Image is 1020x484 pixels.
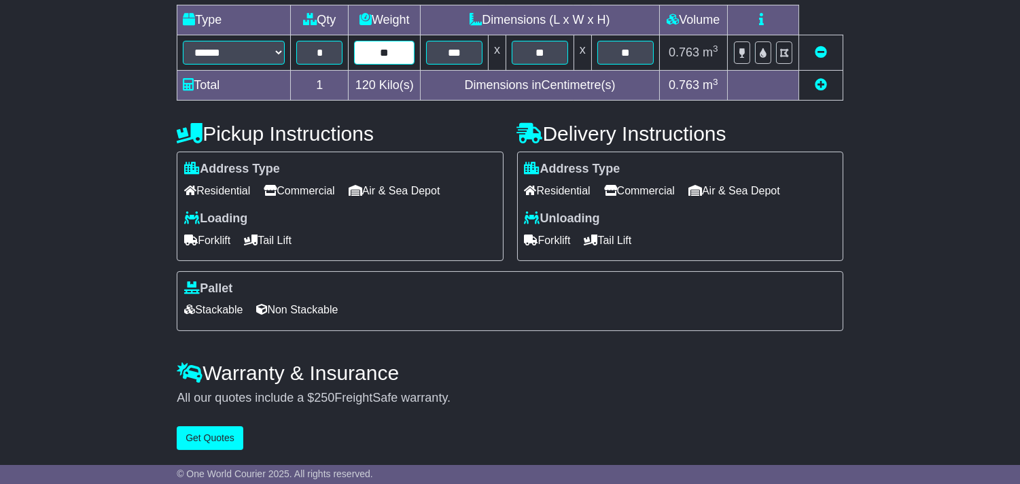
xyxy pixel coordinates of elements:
span: Stackable [184,299,243,320]
label: Unloading [525,211,600,226]
span: Commercial [604,180,675,201]
span: Air & Sea Depot [349,180,440,201]
td: Weight [349,5,421,35]
a: Remove this item [815,46,827,59]
td: x [489,35,506,71]
td: Dimensions in Centimetre(s) [421,71,660,101]
span: 0.763 [669,46,699,59]
h4: Delivery Instructions [517,122,843,145]
td: Total [177,71,291,101]
span: Residential [525,180,591,201]
span: m [703,46,718,59]
span: Non Stackable [256,299,338,320]
label: Address Type [525,162,620,177]
span: Forklift [184,230,230,251]
td: Kilo(s) [349,71,421,101]
span: Tail Lift [584,230,632,251]
td: Dimensions (L x W x H) [421,5,660,35]
button: Get Quotes [177,426,243,450]
span: 120 [355,78,376,92]
span: Air & Sea Depot [688,180,780,201]
a: Add new item [815,78,827,92]
td: 1 [291,71,349,101]
h4: Warranty & Insurance [177,362,843,384]
span: m [703,78,718,92]
span: © One World Courier 2025. All rights reserved. [177,468,373,479]
span: 250 [314,391,334,404]
td: Volume [659,5,727,35]
div: All our quotes include a $ FreightSafe warranty. [177,391,843,406]
td: Qty [291,5,349,35]
sup: 3 [713,44,718,54]
label: Pallet [184,281,232,296]
label: Loading [184,211,247,226]
td: Type [177,5,291,35]
td: x [574,35,591,71]
span: 0.763 [669,78,699,92]
span: Residential [184,180,250,201]
span: Commercial [264,180,334,201]
span: Tail Lift [244,230,292,251]
sup: 3 [713,77,718,87]
span: Forklift [525,230,571,251]
label: Address Type [184,162,280,177]
h4: Pickup Instructions [177,122,503,145]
